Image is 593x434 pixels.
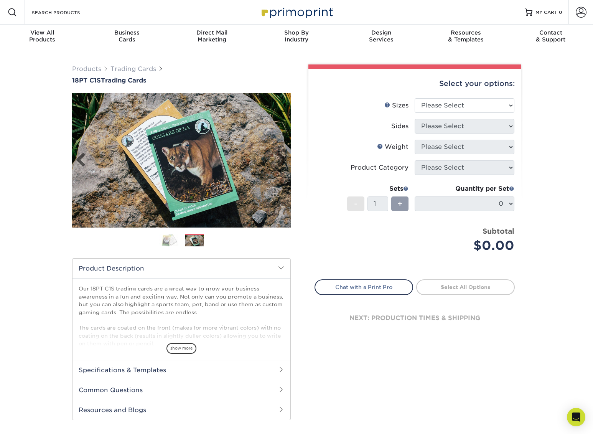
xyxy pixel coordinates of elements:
[415,184,514,193] div: Quantity per Set
[254,25,339,49] a: Shop ByIndustry
[170,29,254,43] div: Marketing
[72,93,291,228] img: 18PT C1S 02
[72,65,101,73] a: Products
[423,29,508,43] div: & Templates
[79,285,284,347] p: Our 18PT C1S trading cards are a great way to grow your business awareness in a fun and exciting ...
[315,295,515,341] div: next: production times & shipping
[339,29,423,43] div: Services
[391,122,409,131] div: Sides
[170,25,254,49] a: Direct MailMarketing
[567,408,585,426] div: Open Intercom Messenger
[347,184,409,193] div: Sets
[85,29,170,43] div: Cards
[397,198,402,210] span: +
[159,233,178,247] img: Trading Cards 01
[483,227,514,235] strong: Subtotal
[72,77,101,84] span: 18PT C1S
[315,69,515,98] div: Select your options:
[423,29,508,36] span: Resources
[384,101,409,110] div: Sizes
[254,29,339,36] span: Shop By
[185,235,204,247] img: Trading Cards 02
[339,29,423,36] span: Design
[254,29,339,43] div: Industry
[72,400,290,420] h2: Resources and Blogs
[258,4,335,20] img: Primoprint
[559,10,562,15] span: 0
[72,380,290,400] h2: Common Questions
[166,343,196,353] span: show more
[170,29,254,36] span: Direct Mail
[72,259,290,278] h2: Product Description
[31,8,106,17] input: SEARCH PRODUCTS.....
[85,25,170,49] a: BusinessCards
[420,236,514,255] div: $0.00
[72,77,291,84] h1: Trading Cards
[2,411,65,431] iframe: Google Customer Reviews
[508,29,593,43] div: & Support
[354,198,357,210] span: -
[72,77,291,84] a: 18PT C1STrading Cards
[423,25,508,49] a: Resources& Templates
[416,279,515,295] a: Select All Options
[508,25,593,49] a: Contact& Support
[377,142,409,152] div: Weight
[508,29,593,36] span: Contact
[535,9,557,16] span: MY CART
[72,360,290,380] h2: Specifications & Templates
[315,279,413,295] a: Chat with a Print Pro
[110,65,156,73] a: Trading Cards
[351,163,409,172] div: Product Category
[85,29,170,36] span: Business
[339,25,423,49] a: DesignServices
